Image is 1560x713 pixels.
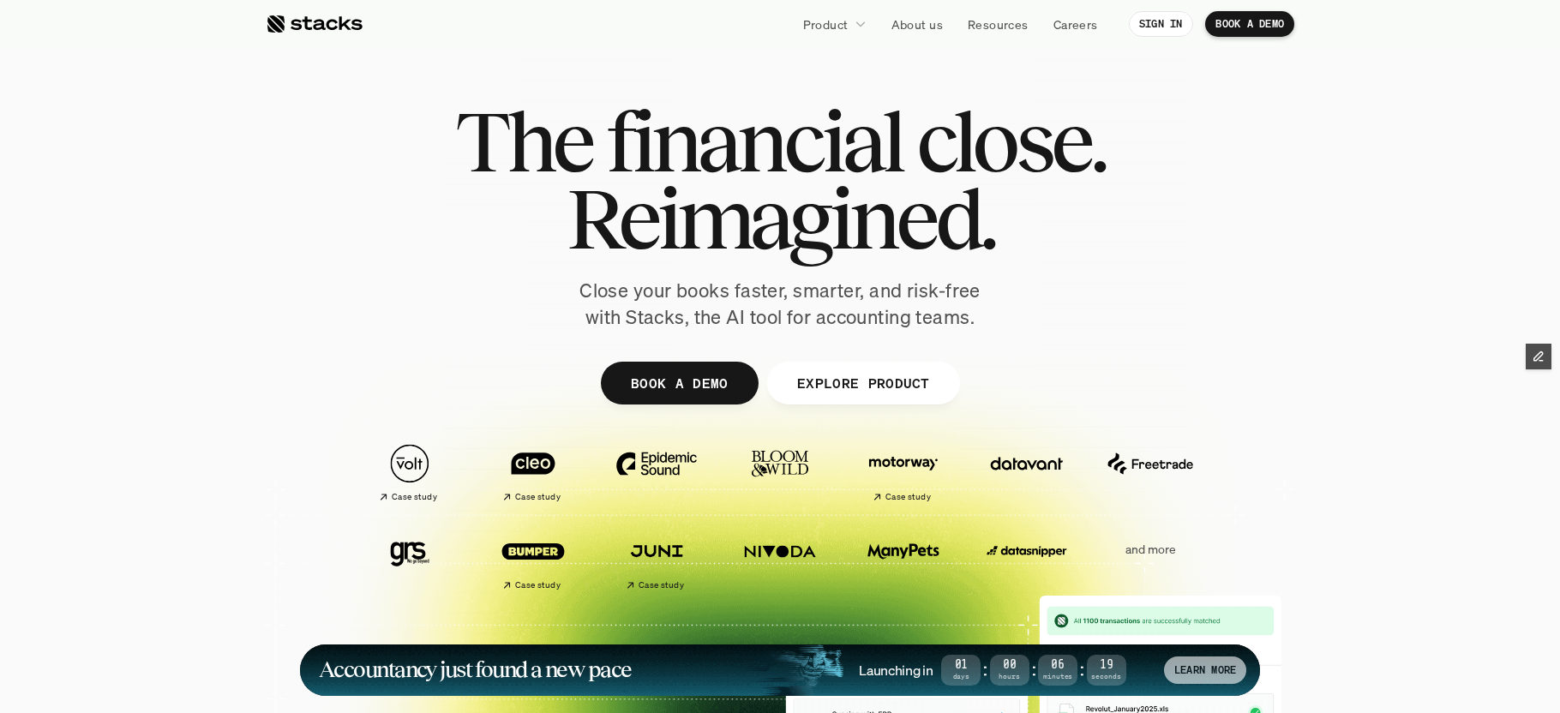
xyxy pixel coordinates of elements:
[941,661,981,670] span: 01
[1097,542,1203,557] p: and more
[515,580,561,590] h2: Case study
[601,362,759,404] a: BOOK A DEMO
[796,370,929,395] p: EXPLORE PRODUCT
[300,644,1260,696] a: Accountancy just found a new paceLaunching in01Days:00Hours:06Minutes:19SecondsLEARN MORE
[1139,18,1183,30] p: SIGN IN
[202,397,278,409] a: Privacy Policy
[1077,660,1086,680] strong: :
[606,103,902,180] span: financial
[480,523,586,597] a: Case study
[1038,674,1077,680] span: Minutes
[639,580,684,590] h2: Case study
[1038,661,1077,670] span: 06
[603,523,710,597] a: Case study
[567,180,994,257] span: Reimagined.
[566,278,994,331] p: Close your books faster, smarter, and risk-free with Stacks, the AI tool for accounting teams.
[1053,15,1098,33] p: Careers
[1174,664,1236,676] p: LEARN MORE
[766,362,959,404] a: EXPLORE PRODUCT
[916,103,1105,180] span: close.
[1043,9,1108,39] a: Careers
[1526,344,1551,369] button: Edit Framer Content
[1087,661,1126,670] span: 19
[1205,11,1294,37] a: BOOK A DEMO
[990,661,1029,670] span: 00
[392,492,437,502] h2: Case study
[319,660,632,680] h1: Accountancy just found a new pace
[515,492,561,502] h2: Case study
[891,15,943,33] p: About us
[1029,660,1038,680] strong: :
[885,492,931,502] h2: Case study
[859,661,933,680] h4: Launching in
[1129,11,1193,37] a: SIGN IN
[981,660,989,680] strong: :
[850,435,957,510] a: Case study
[480,435,586,510] a: Case study
[1215,18,1284,30] p: BOOK A DEMO
[803,15,849,33] p: Product
[990,674,1029,680] span: Hours
[968,15,1029,33] p: Resources
[941,674,981,680] span: Days
[455,103,591,180] span: The
[881,9,953,39] a: About us
[631,370,729,395] p: BOOK A DEMO
[957,9,1039,39] a: Resources
[1087,674,1126,680] span: Seconds
[357,435,463,510] a: Case study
